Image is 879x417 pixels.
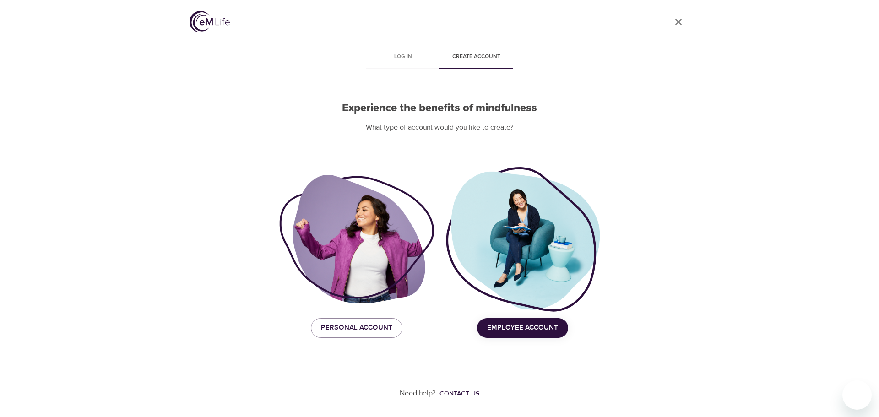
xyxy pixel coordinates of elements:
span: Log in [372,52,434,62]
div: Contact us [439,389,479,398]
button: Personal Account [311,318,402,337]
span: Employee Account [487,322,558,334]
p: Need help? [400,388,436,399]
span: Create account [445,52,507,62]
h2: Experience the benefits of mindfulness [279,102,600,115]
img: logo [190,11,230,32]
iframe: Button to launch messaging window [842,380,872,410]
p: What type of account would you like to create? [279,122,600,133]
button: Employee Account [477,318,568,337]
span: Personal Account [321,322,392,334]
a: close [667,11,689,33]
a: Contact us [436,389,479,398]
